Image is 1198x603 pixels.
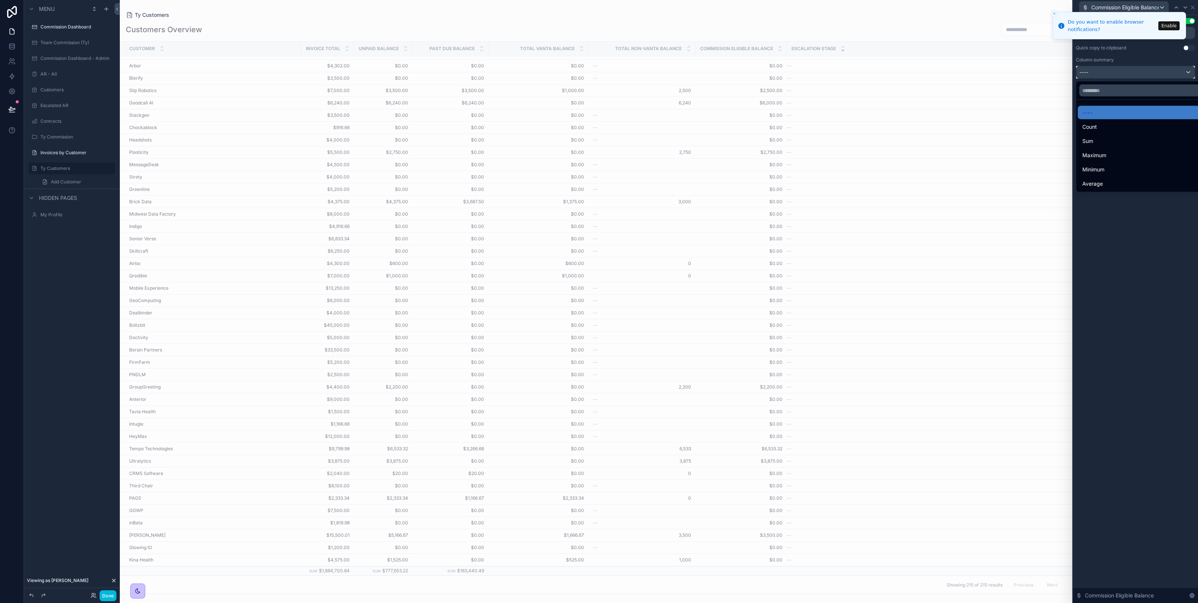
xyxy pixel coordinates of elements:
span: $0.00 [417,273,484,279]
label: Escalated AR [40,103,111,109]
span: GroupGreeting [129,384,161,390]
span: $6,000.00 [700,100,782,106]
span: -- [787,186,791,192]
span: -- [593,223,598,229]
span: $0.00 [700,199,782,205]
span: $0.00 [700,273,782,279]
h1: Customers Overview [126,24,202,35]
span: $0.00 [359,186,408,192]
span: $0.00 [359,112,408,118]
span: -- [787,261,791,267]
a: Add Customer [37,176,115,188]
span: -- [787,421,791,427]
span: $0.00 [417,125,484,131]
span: Airbo [129,261,140,267]
label: Ty Commission [40,134,111,140]
span: $5,200.00 [306,359,350,365]
label: AR - All [40,71,111,77]
span: $0.00 [359,162,408,168]
span: Total Vanta Balance [520,46,575,52]
span: $9,799.98 [306,446,350,452]
span: Past Due Balance [429,46,475,52]
span: -- [593,335,598,341]
span: $0.00 [700,396,782,402]
a: My Profile [40,212,111,218]
span: $0.00 [417,322,484,328]
span: -- [787,298,791,304]
span: -- [593,347,598,353]
span: $1,500.00 [306,409,350,415]
span: $0.00 [700,421,782,427]
span: Indigo [129,223,142,229]
label: Invoices by Customer [40,150,111,156]
label: Contracts [40,118,111,124]
span: -- [593,186,598,192]
a: Commission Dashboard - Admin [40,55,111,61]
span: $0.00 [700,372,782,378]
span: $0.00 [359,75,408,81]
span: -- [787,384,791,390]
span: $4,302.00 [306,63,350,69]
span: $1,000.00 [493,88,584,94]
span: $0.00 [700,335,782,341]
button: Done [100,590,116,601]
span: $45,000.00 [306,322,350,328]
span: -- [593,409,598,415]
span: $0.00 [700,261,782,267]
span: -- [593,63,598,69]
span: $0.00 [493,396,584,402]
span: Minimum [1082,165,1104,174]
span: $0.00 [359,236,408,242]
span: $0.00 [700,162,782,168]
span: $0.00 [359,310,408,316]
span: $0.00 [493,335,584,341]
span: $8,000.00 [306,211,350,217]
span: -- [787,359,791,365]
span: $0.00 [417,223,484,229]
span: Qredible [129,273,147,279]
span: Ty Customers [135,11,169,19]
span: $0.00 [493,409,584,415]
span: $0.00 [493,125,584,131]
span: $0.00 [493,63,584,69]
span: -- [787,248,791,254]
span: Boltzbit [129,322,145,328]
span: -- [593,174,598,180]
span: $0.00 [417,421,484,427]
span: -- [787,310,791,316]
span: $0.00 [417,384,484,390]
span: -- [593,162,598,168]
span: $0.00 [359,322,408,328]
span: $2,200.00 [700,384,782,390]
span: $0.00 [359,421,408,427]
span: -- [593,396,598,402]
span: $6,240.00 [417,100,484,106]
span: $0.00 [700,433,782,439]
span: $0.00 [700,298,782,304]
span: $0.00 [359,285,408,291]
span: Senior Verse [129,236,156,242]
span: $0.00 [493,322,584,328]
span: $0.00 [700,359,782,365]
span: $0.00 [493,298,584,304]
span: Skillcraft [129,248,148,254]
span: $0.00 [359,63,408,69]
span: $600.00 [359,261,408,267]
a: Ty Customers [126,11,169,19]
span: $0.00 [700,174,782,180]
span: $0.00 [700,236,782,242]
span: -- [593,298,598,304]
span: $3,500.00 [417,88,484,94]
span: FirmFarm [129,359,150,365]
span: -- [787,125,791,131]
span: 2,750 [593,149,691,155]
button: Close toast [1050,10,1058,17]
span: $0.00 [417,261,484,267]
span: -- [787,372,791,378]
span: $0.00 [700,75,782,81]
span: Intugle [129,421,143,427]
span: $0.00 [700,248,782,254]
span: -- [593,433,598,439]
span: $13,250.00 [306,285,350,291]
